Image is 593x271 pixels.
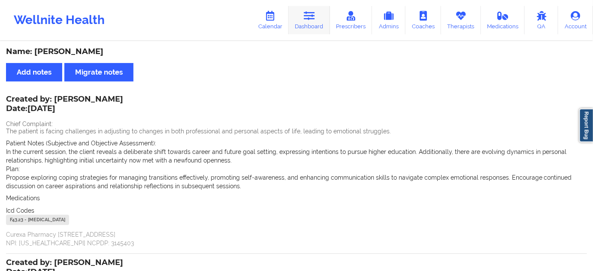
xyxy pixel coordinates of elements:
[6,215,69,225] div: F43.23 - [MEDICAL_DATA]
[289,6,330,34] a: Dashboard
[6,173,587,190] p: Propose exploring coping strategies for managing transitions effectively, promoting self-awarenes...
[330,6,372,34] a: Prescribers
[6,230,587,247] p: Curexa Pharmacy [STREET_ADDRESS] NPI: [US_HEALTHCARE_NPI] NCPDP: 3145403
[6,47,587,57] div: Name: [PERSON_NAME]
[481,6,525,34] a: Medications
[441,6,481,34] a: Therapists
[6,127,587,135] p: The patient is facing challenges in adjusting to changes in both professional and personal aspect...
[6,140,156,147] span: Patient Notes (Subjective and Objective Assessment):
[6,120,53,127] span: Chief Complaint:
[6,63,62,81] button: Add notes
[405,6,441,34] a: Coaches
[252,6,289,34] a: Calendar
[6,166,20,172] span: Plan:
[372,6,405,34] a: Admins
[6,148,587,165] p: In the current session, the client reveals a deliberate shift towards career and future goal sett...
[6,103,123,114] p: Date: [DATE]
[525,6,558,34] a: QA
[64,63,133,81] button: Migrate notes
[6,95,123,114] div: Created by: [PERSON_NAME]
[558,6,593,34] a: Account
[6,195,40,202] span: Medications
[6,207,34,214] span: Icd Codes
[579,108,593,142] a: Report Bug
